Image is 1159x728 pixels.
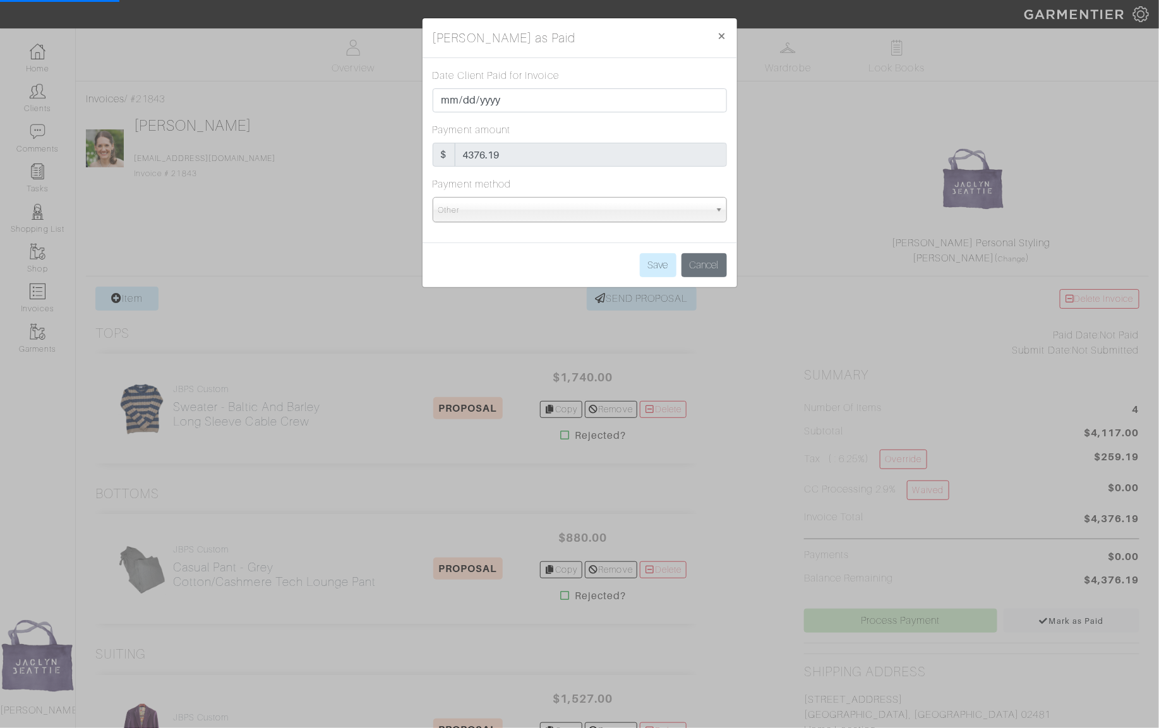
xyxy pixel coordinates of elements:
[433,68,559,83] label: Date Client Paid for Invoice
[433,28,576,47] h5: [PERSON_NAME] as Paid
[707,18,737,54] button: Close
[433,177,512,192] label: Payment method
[438,198,710,223] span: Other
[682,253,727,277] button: Cancel
[718,27,727,44] span: ×
[640,253,676,277] input: Save
[433,122,511,138] label: Payment amount
[433,143,455,167] div: $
